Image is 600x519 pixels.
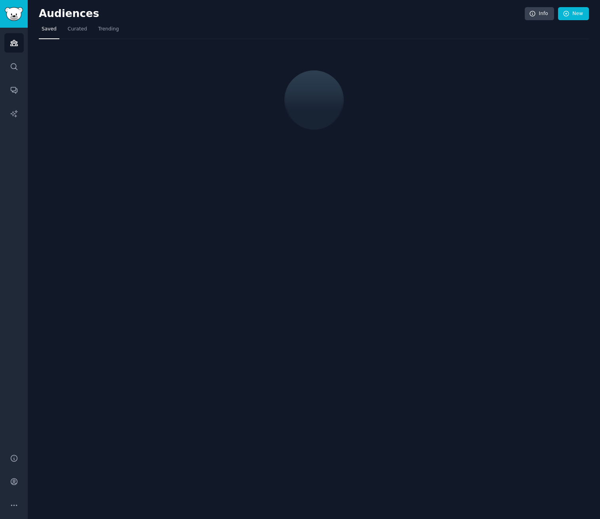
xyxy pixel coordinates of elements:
span: Curated [68,26,87,33]
a: Saved [39,23,59,39]
span: Trending [98,26,119,33]
a: Info [525,7,554,21]
span: Saved [42,26,57,33]
a: Trending [95,23,122,39]
a: Curated [65,23,90,39]
a: New [558,7,589,21]
img: GummySearch logo [5,7,23,21]
h2: Audiences [39,8,525,20]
